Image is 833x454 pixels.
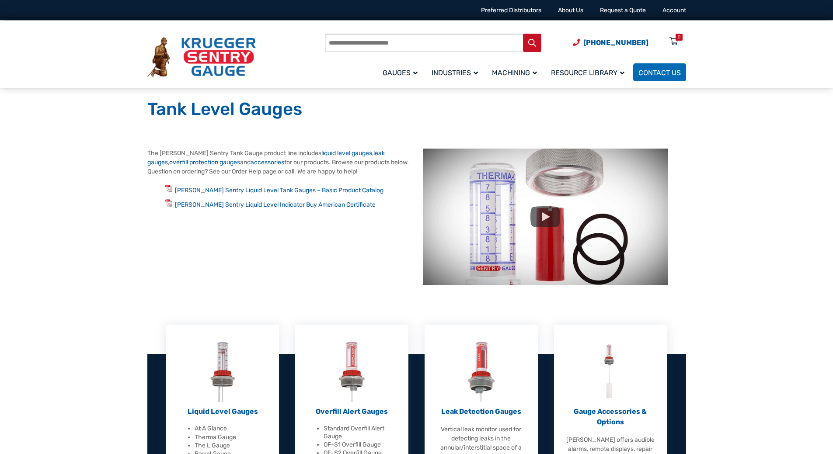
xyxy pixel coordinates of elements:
[251,159,284,166] a: accessories
[377,62,426,83] a: Gauges
[209,342,237,402] img: Liquid Level Gauges
[436,406,527,417] p: Leak Detection Gauges
[546,62,633,83] a: Resource Library
[583,38,648,47] span: [PHONE_NUMBER]
[573,37,648,48] a: Phone Number (920) 434-8860
[324,441,397,449] li: OF-S1 Overfill Gauge
[662,7,686,14] a: Account
[195,425,268,433] li: At A Glance
[175,187,383,194] a: [PERSON_NAME] Sentry Liquid Level Tank Gauges – Basic Product Catalog
[487,62,546,83] a: Machining
[147,37,256,77] img: Krueger Sentry Gauge
[423,149,668,285] img: Tank Level Gauges
[147,149,385,166] a: leak gauges
[481,7,541,14] a: Preferred Distributors
[195,442,268,450] li: The L Gauge
[169,159,240,166] a: overfill protection gauges
[492,69,537,77] span: Machining
[565,406,656,427] p: Gauge Accessories & Options
[195,433,268,441] li: Therma Gauge
[383,69,418,77] span: Gauges
[177,406,268,417] p: Liquid Level Gauges
[338,342,366,402] img: Overfill Alert Gauges
[596,342,624,402] img: Gauge Accessories & Options
[426,62,487,83] a: Industries
[678,34,680,41] div: 0
[324,425,397,440] li: Standard Overfill Alert Gauge
[558,7,583,14] a: About Us
[600,7,646,14] a: Request a Quote
[467,342,495,402] img: Leak Detection Gauges
[306,406,397,417] p: Overfill Alert Gauges
[175,201,376,208] a: [PERSON_NAME] Sentry Liquid Level Indicator Buy American Certificate
[321,149,372,157] a: liquid level gauges
[551,69,624,77] span: Resource Library
[432,69,478,77] span: Industries
[638,69,681,77] span: Contact Us
[147,98,686,120] h1: Tank Level Gauges
[147,149,410,176] p: The [PERSON_NAME] Sentry Tank Gauge product line includes , , and for our products. Browse our pr...
[633,63,686,81] a: Contact Us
